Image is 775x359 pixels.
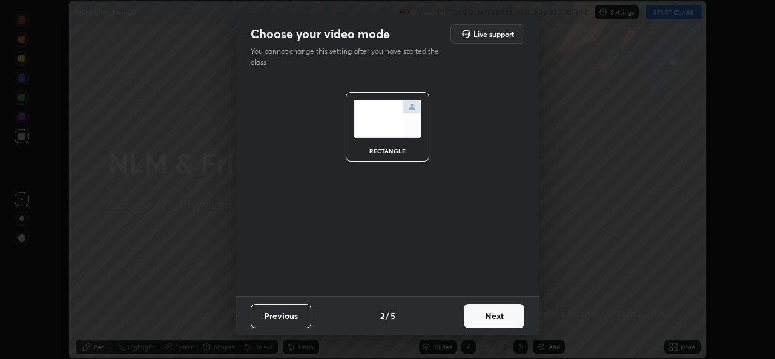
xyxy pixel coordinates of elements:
[251,46,447,68] p: You cannot change this setting after you have started the class
[354,100,421,138] img: normalScreenIcon.ae25ed63.svg
[363,148,412,154] div: rectangle
[251,304,311,328] button: Previous
[386,309,389,322] h4: /
[380,309,384,322] h4: 2
[464,304,524,328] button: Next
[391,309,395,322] h4: 5
[473,30,514,38] h5: Live support
[251,26,390,42] h2: Choose your video mode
